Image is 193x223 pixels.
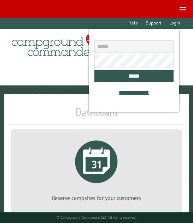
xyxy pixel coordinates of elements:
[125,18,141,29] a: Help
[57,215,136,220] small: © Campground Commander LLC. All rights reserved.
[142,18,164,29] a: Support
[10,105,183,125] h1: Dashboard
[10,32,98,59] img: Campground Commander
[166,18,183,29] a: Login
[20,135,173,202] a: Reserve campsites for your customers
[20,194,173,202] p: Reserve campsites for your customers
